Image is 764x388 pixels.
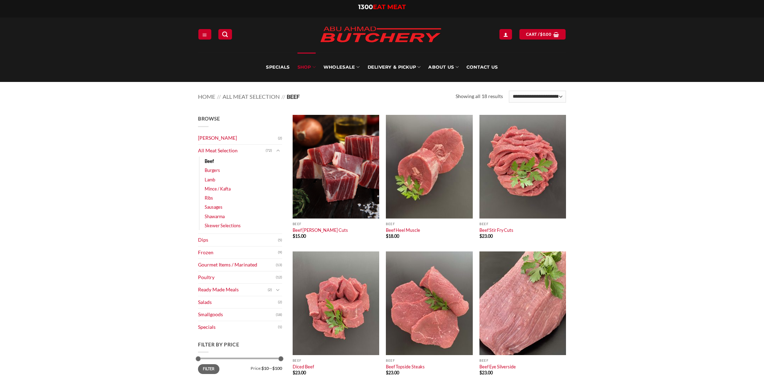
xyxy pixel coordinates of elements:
[205,175,215,184] a: Lamb
[272,366,282,371] span: $100
[276,272,282,283] span: (12)
[373,3,406,11] span: EAT MEAT
[466,53,498,82] a: Contact Us
[386,370,399,375] bdi: 23.00
[479,370,493,375] bdi: 23.00
[358,3,373,11] span: 1300
[205,166,220,175] a: Burgers
[519,29,566,39] a: View cart
[293,370,295,375] span: $
[278,247,282,258] span: (9)
[223,93,280,100] a: All Meat Selection
[205,221,241,230] a: Skewer Selections
[205,157,214,166] a: Beef
[278,322,282,332] span: (1)
[386,359,472,362] p: Beef
[386,364,425,369] a: Beef Topside Steaks
[198,132,278,144] a: [PERSON_NAME]
[198,29,211,39] a: Menu
[198,145,266,157] a: All Meat Selection
[479,251,566,355] img: Beef Eye Silverside
[274,147,282,154] button: Toggle
[293,222,379,226] p: Beef
[198,271,276,284] a: Poultry
[198,234,278,246] a: Dips
[278,297,282,307] span: (2)
[479,115,566,219] img: Beef Stir Fry Cuts
[198,309,276,321] a: Smallgoods
[266,53,289,82] a: Specials
[479,364,516,369] a: Beef Eye Silverside
[268,285,272,295] span: (2)
[314,22,447,48] img: Abu Ahmad Butchery
[386,115,472,219] img: Beef Heel Muscle
[205,193,213,202] a: Ribs
[205,212,225,221] a: Shawarma
[293,233,295,239] span: $
[298,53,316,82] a: SHOP
[274,286,282,294] button: Toggle
[358,3,406,11] a: 1300EAT MEAT
[287,93,300,100] span: Beef
[278,133,282,144] span: (2)
[293,115,379,219] img: Beef Curry Cuts
[198,341,239,347] span: Filter by price
[386,222,472,226] p: Beef
[456,92,503,101] p: Showing all 18 results
[479,233,482,239] span: $
[540,32,551,36] bdi: 0.00
[428,53,458,82] a: About Us
[293,359,379,362] p: Beef
[205,184,231,193] a: Mince / Kafta
[479,233,493,239] bdi: 23.00
[293,227,348,233] a: Beef [PERSON_NAME] Cuts
[293,233,306,239] bdi: 15.00
[276,310,282,320] span: (18)
[386,233,388,239] span: $
[198,321,278,333] a: Specials
[198,93,215,100] a: Home
[386,227,420,233] a: Beef Heel Muscle
[479,227,513,233] a: Beef Stir Fry Cuts
[386,251,472,355] img: Beef Topside Steaks
[386,370,388,375] span: $
[479,370,482,375] span: $
[217,93,221,100] span: //
[368,53,421,82] a: Delivery & Pickup
[218,29,232,39] a: Search
[281,93,285,100] span: //
[261,366,269,371] span: $10
[509,91,566,103] select: Shop order
[198,247,278,259] a: Frozen
[479,222,566,226] p: Beef
[540,31,543,37] span: $
[293,370,306,375] bdi: 23.00
[526,31,551,37] span: Cart /
[499,29,512,39] a: Login
[198,116,220,122] span: Browse
[205,202,223,212] a: Sausages
[198,364,282,370] div: Price: —
[278,235,282,245] span: (5)
[386,233,399,239] bdi: 18.00
[323,53,360,82] a: Wholesale
[198,284,268,296] a: Ready Made Meals
[276,260,282,270] span: (13)
[293,364,314,369] a: Diced Beef
[293,251,379,355] img: Diced Beef
[198,364,219,374] button: Filter
[266,145,272,156] span: (72)
[198,296,278,309] a: Salads
[198,259,276,271] a: Gourmet Items / Marinated
[479,359,566,362] p: Beef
